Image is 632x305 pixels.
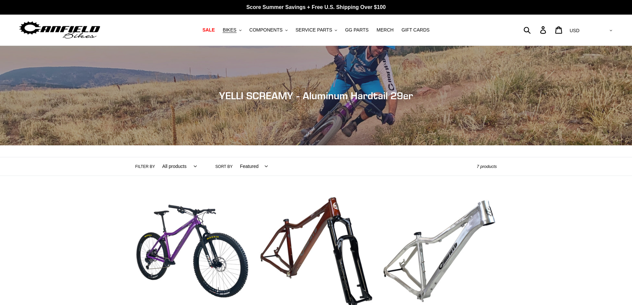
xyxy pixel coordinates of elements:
[202,27,215,33] span: SALE
[223,27,236,33] span: BIKES
[477,164,497,169] span: 7 products
[296,27,332,33] span: SERVICE PARTS
[292,26,340,35] button: SERVICE PARTS
[342,26,372,35] a: GG PARTS
[398,26,433,35] a: GIFT CARDS
[345,27,369,33] span: GG PARTS
[135,164,155,170] label: Filter by
[219,90,413,102] span: YELLI SCREAMY - Aluminum Hardtail 29er
[401,27,430,33] span: GIFT CARDS
[373,26,397,35] a: MERCH
[18,20,101,40] img: Canfield Bikes
[249,27,283,33] span: COMPONENTS
[377,27,393,33] span: MERCH
[215,164,233,170] label: Sort by
[219,26,245,35] button: BIKES
[246,26,291,35] button: COMPONENTS
[199,26,218,35] a: SALE
[527,23,544,37] input: Search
